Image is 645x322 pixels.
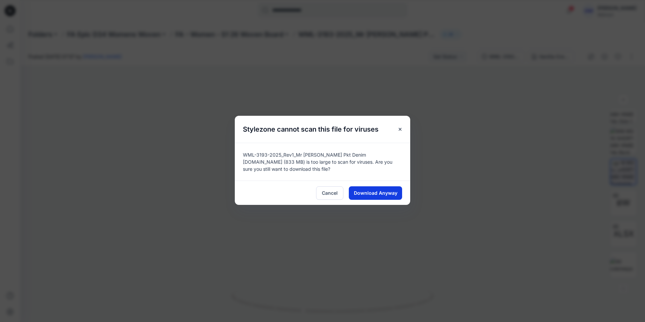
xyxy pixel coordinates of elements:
[349,186,402,200] button: Download Anyway
[235,116,387,143] h5: Stylezone cannot scan this file for viruses
[316,186,343,200] button: Cancel
[322,189,338,196] span: Cancel
[354,189,397,196] span: Download Anyway
[235,143,410,181] div: WML-3193-2025_Rev1_Mr [PERSON_NAME] Pkt Denim [DOMAIN_NAME] (833 MB) is too large to scan for vir...
[394,123,406,135] button: Close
